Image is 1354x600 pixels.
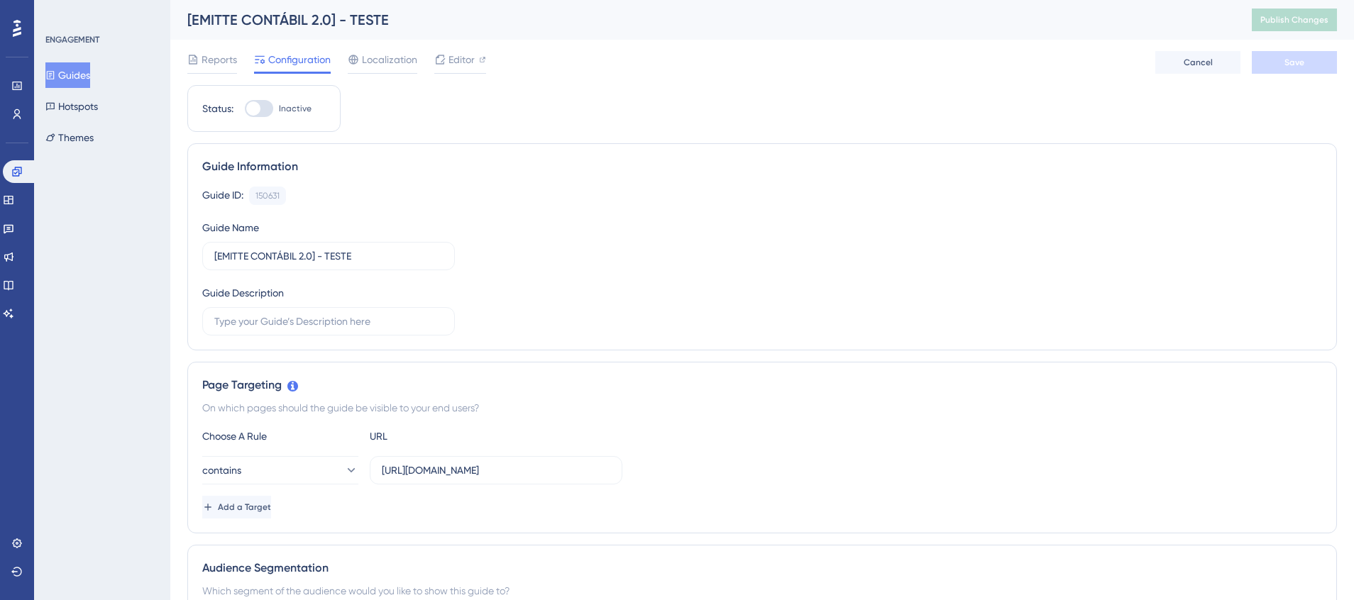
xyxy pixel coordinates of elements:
[1184,57,1213,68] span: Cancel
[255,190,280,201] div: 150631
[45,125,94,150] button: Themes
[448,51,475,68] span: Editor
[1155,51,1240,74] button: Cancel
[279,103,312,114] span: Inactive
[1252,51,1337,74] button: Save
[218,501,271,513] span: Add a Target
[202,284,284,301] div: Guide Description
[187,10,1216,30] div: [EMITTE CONTÁBIL 2.0] - TESTE
[370,428,526,445] div: URL
[1260,14,1328,26] span: Publish Changes
[214,313,443,329] input: Type your Guide’s Description here
[202,158,1322,175] div: Guide Information
[45,34,99,45] div: ENGAGEMENT
[202,51,237,68] span: Reports
[382,462,610,478] input: yourwebsite.com/path
[45,94,98,119] button: Hotspots
[1284,57,1304,68] span: Save
[202,560,1322,577] div: Audience Segmentation
[202,187,243,205] div: Guide ID:
[202,219,259,236] div: Guide Name
[202,456,358,484] button: contains
[202,428,358,445] div: Choose A Rule
[202,100,233,117] div: Status:
[45,62,90,88] button: Guides
[202,496,271,518] button: Add a Target
[362,51,417,68] span: Localization
[202,399,1322,416] div: On which pages should the guide be visible to your end users?
[1252,9,1337,31] button: Publish Changes
[214,248,443,264] input: Type your Guide’s Name here
[268,51,331,68] span: Configuration
[202,582,1322,599] div: Which segment of the audience would you like to show this guide to?
[202,462,241,479] span: contains
[202,377,1322,394] div: Page Targeting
